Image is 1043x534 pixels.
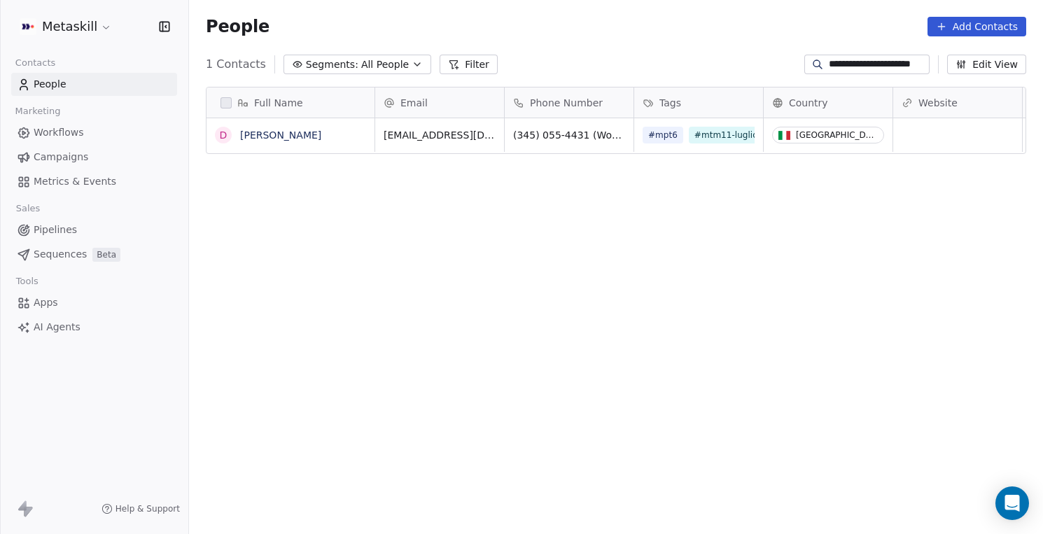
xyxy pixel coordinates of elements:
a: SequencesBeta [11,243,177,266]
div: D [220,128,227,143]
div: Tags [634,87,763,118]
div: Email [375,87,504,118]
button: Metaskill [17,15,115,38]
div: Open Intercom Messenger [995,486,1029,520]
span: Country [789,96,828,110]
span: Workflows [34,125,84,140]
div: [GEOGRAPHIC_DATA] [796,130,878,140]
span: Email [400,96,428,110]
span: People [206,16,269,37]
span: Help & Support [115,503,180,514]
span: All People [361,57,409,72]
button: Edit View [947,55,1026,74]
a: People [11,73,177,96]
button: Add Contacts [927,17,1026,36]
span: AI Agents [34,320,80,335]
div: grid [206,118,375,524]
span: Metaskill [42,17,97,36]
span: Marketing [9,101,66,122]
div: Country [764,87,892,118]
a: [PERSON_NAME] [240,129,321,141]
span: Sales [10,198,46,219]
span: Metrics & Events [34,174,116,189]
div: Full Name [206,87,374,118]
a: Apps [11,291,177,314]
a: Metrics & Events [11,170,177,193]
span: [EMAIL_ADDRESS][DOMAIN_NAME] [384,128,496,142]
span: Tags [659,96,681,110]
span: People [34,77,66,92]
span: 1 Contacts [206,56,266,73]
a: Help & Support [101,503,180,514]
a: Campaigns [11,146,177,169]
img: AVATAR%20METASKILL%20-%20Colori%20Positivo.png [20,18,36,35]
span: Contacts [9,52,62,73]
div: Phone Number [505,87,633,118]
span: #mtm11-luglio2023 [689,127,785,143]
span: Sequences [34,247,87,262]
div: Website [893,87,1022,118]
span: Beta [92,248,120,262]
a: AI Agents [11,316,177,339]
a: Pipelines [11,218,177,241]
span: Apps [34,295,58,310]
button: Filter [440,55,498,74]
a: Workflows [11,121,177,144]
span: #mpt6 [643,127,683,143]
span: Segments: [306,57,358,72]
span: (345) 055-4431 (Work) [513,128,625,142]
span: Tools [10,271,44,292]
span: Campaigns [34,150,88,164]
span: Pipelines [34,223,77,237]
span: Phone Number [530,96,603,110]
span: Full Name [254,96,303,110]
span: Website [918,96,958,110]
